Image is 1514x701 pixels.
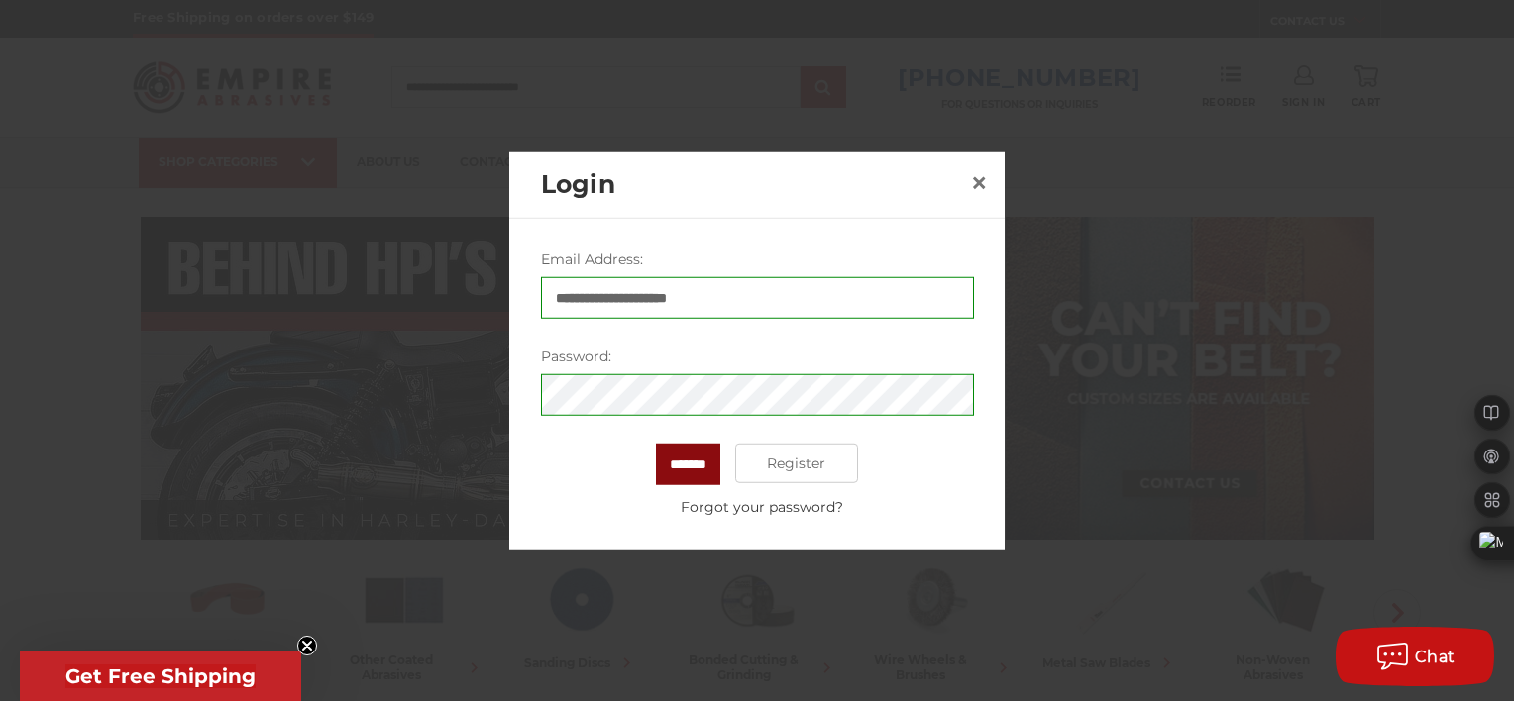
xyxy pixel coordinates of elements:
[65,664,256,688] span: Get Free Shipping
[541,250,974,270] label: Email Address:
[20,651,301,701] div: Get Free ShippingClose teaser
[297,636,317,655] button: Close teaser
[735,444,859,483] a: Register
[1415,648,1456,666] span: Chat
[541,166,963,204] h2: Login
[551,497,973,518] a: Forgot your password?
[970,162,988,201] span: ×
[541,347,974,367] label: Password:
[963,166,995,198] a: Close
[1336,627,1494,686] button: Chat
